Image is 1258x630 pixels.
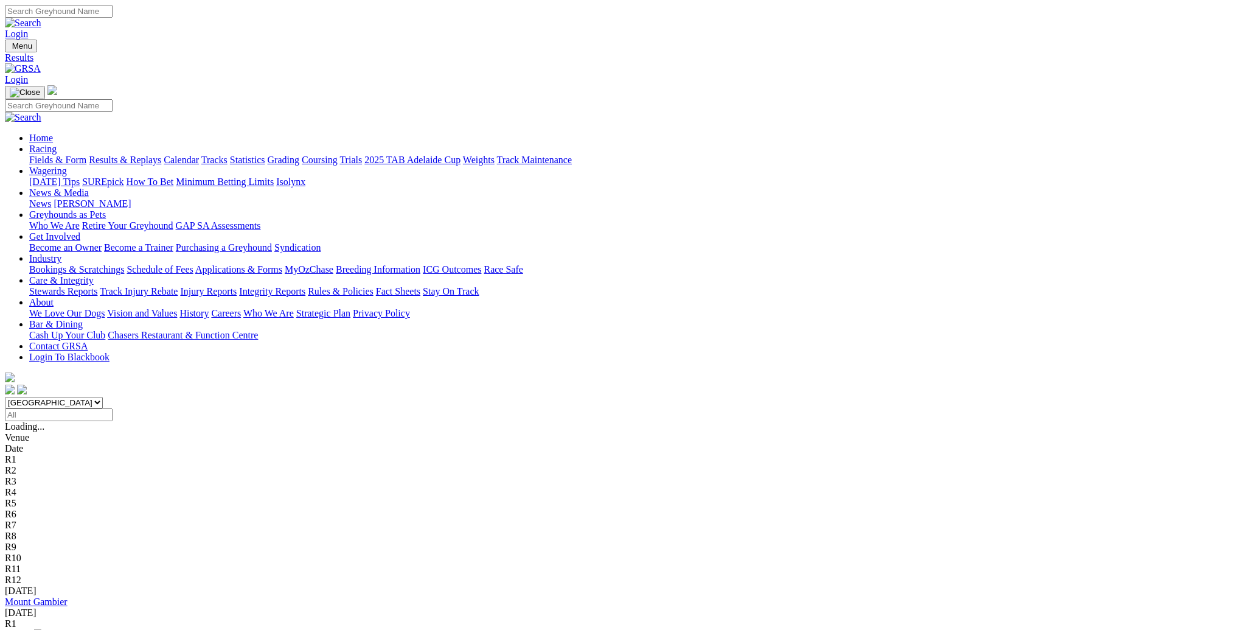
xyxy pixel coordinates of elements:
[29,155,1253,166] div: Racing
[29,187,89,198] a: News & Media
[29,177,80,187] a: [DATE] Tips
[195,264,282,275] a: Applications & Forms
[5,421,44,432] span: Loading...
[29,286,1253,297] div: Care & Integrity
[423,286,479,296] a: Stay On Track
[5,454,1253,465] div: R1
[29,220,80,231] a: Who We Are
[10,88,40,97] img: Close
[276,177,305,187] a: Isolynx
[302,155,338,165] a: Coursing
[29,330,1253,341] div: Bar & Dining
[308,286,374,296] a: Rules & Policies
[296,308,350,318] a: Strategic Plan
[127,264,193,275] a: Schedule of Fees
[29,341,88,351] a: Contact GRSA
[29,177,1253,187] div: Wagering
[5,29,28,39] a: Login
[497,155,572,165] a: Track Maintenance
[29,198,1253,209] div: News & Media
[5,408,113,421] input: Select date
[176,220,261,231] a: GAP SA Assessments
[29,275,94,285] a: Care & Integrity
[29,319,83,329] a: Bar & Dining
[5,520,1253,531] div: R7
[5,18,41,29] img: Search
[29,166,67,176] a: Wagering
[5,432,1253,443] div: Venue
[285,264,333,275] a: MyOzChase
[29,297,54,307] a: About
[12,41,32,51] span: Menu
[100,286,178,296] a: Track Injury Rebate
[5,553,1253,564] div: R10
[29,155,86,165] a: Fields & Form
[180,286,237,296] a: Injury Reports
[201,155,228,165] a: Tracks
[164,155,199,165] a: Calendar
[17,385,27,394] img: twitter.svg
[29,286,97,296] a: Stewards Reports
[268,155,299,165] a: Grading
[54,198,131,209] a: [PERSON_NAME]
[5,586,1253,597] div: [DATE]
[82,177,123,187] a: SUREpick
[5,542,1253,553] div: R9
[5,112,41,123] img: Search
[5,5,113,18] input: Search
[5,597,68,607] a: Mount Gambier
[5,564,1253,575] div: R11
[5,465,1253,476] div: R2
[29,198,51,209] a: News
[104,242,173,253] a: Become a Trainer
[5,476,1253,487] div: R3
[29,231,80,242] a: Get Involved
[5,385,15,394] img: facebook.svg
[463,155,495,165] a: Weights
[29,330,105,340] a: Cash Up Your Club
[230,155,265,165] a: Statistics
[5,607,1253,618] div: [DATE]
[5,99,113,112] input: Search
[29,242,102,253] a: Become an Owner
[29,253,61,264] a: Industry
[29,209,106,220] a: Greyhounds as Pets
[5,373,15,382] img: logo-grsa-white.png
[376,286,420,296] a: Fact Sheets
[339,155,362,165] a: Trials
[29,352,109,362] a: Login To Blackbook
[29,220,1253,231] div: Greyhounds as Pets
[5,443,1253,454] div: Date
[5,618,1253,629] div: R1
[5,74,28,85] a: Login
[107,308,177,318] a: Vision and Values
[29,264,1253,275] div: Industry
[5,52,1253,63] a: Results
[5,531,1253,542] div: R8
[239,286,305,296] a: Integrity Reports
[82,220,173,231] a: Retire Your Greyhound
[336,264,420,275] a: Breeding Information
[29,308,105,318] a: We Love Our Dogs
[364,155,460,165] a: 2025 TAB Adelaide Cup
[5,86,45,99] button: Toggle navigation
[176,242,272,253] a: Purchasing a Greyhound
[274,242,321,253] a: Syndication
[89,155,161,165] a: Results & Replays
[108,330,258,340] a: Chasers Restaurant & Function Centre
[5,498,1253,509] div: R5
[176,177,274,187] a: Minimum Betting Limits
[179,308,209,318] a: History
[423,264,481,275] a: ICG Outcomes
[5,63,41,74] img: GRSA
[353,308,410,318] a: Privacy Policy
[47,85,57,95] img: logo-grsa-white.png
[29,308,1253,319] div: About
[29,133,53,143] a: Home
[211,308,241,318] a: Careers
[29,264,124,275] a: Bookings & Scratchings
[5,487,1253,498] div: R4
[5,575,1253,586] div: R12
[5,40,37,52] button: Toggle navigation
